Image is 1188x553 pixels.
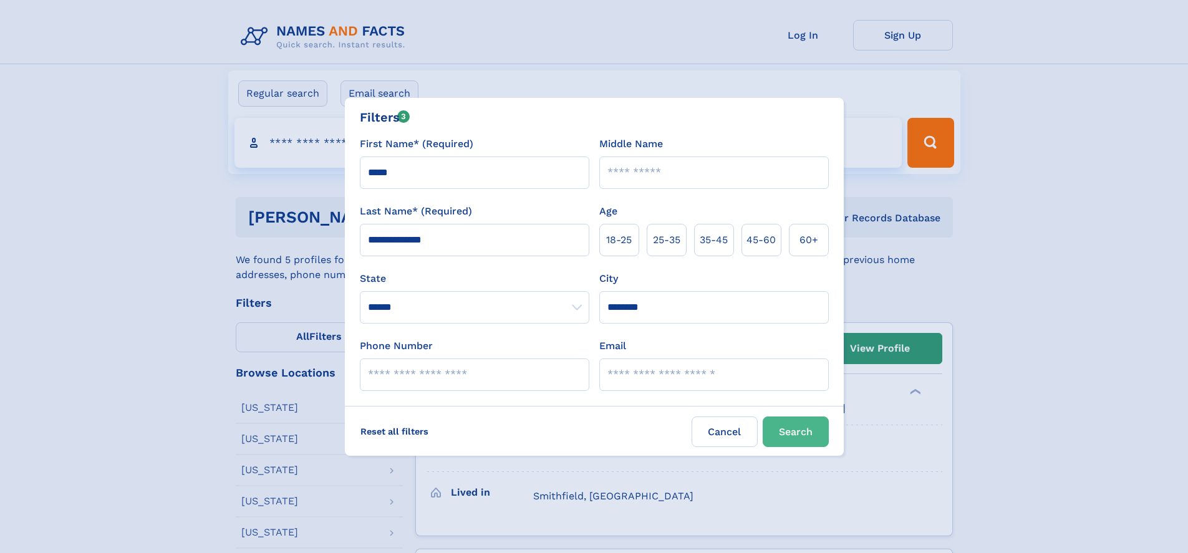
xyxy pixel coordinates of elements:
[599,339,626,353] label: Email
[599,204,617,219] label: Age
[653,233,680,248] span: 25‑35
[360,271,589,286] label: State
[692,416,758,447] label: Cancel
[700,233,728,248] span: 35‑45
[360,137,473,151] label: First Name* (Required)
[606,233,632,248] span: 18‑25
[763,416,829,447] button: Search
[360,204,472,219] label: Last Name* (Required)
[599,271,618,286] label: City
[360,108,410,127] div: Filters
[360,339,433,353] label: Phone Number
[746,233,776,248] span: 45‑60
[599,137,663,151] label: Middle Name
[799,233,818,248] span: 60+
[352,416,437,446] label: Reset all filters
